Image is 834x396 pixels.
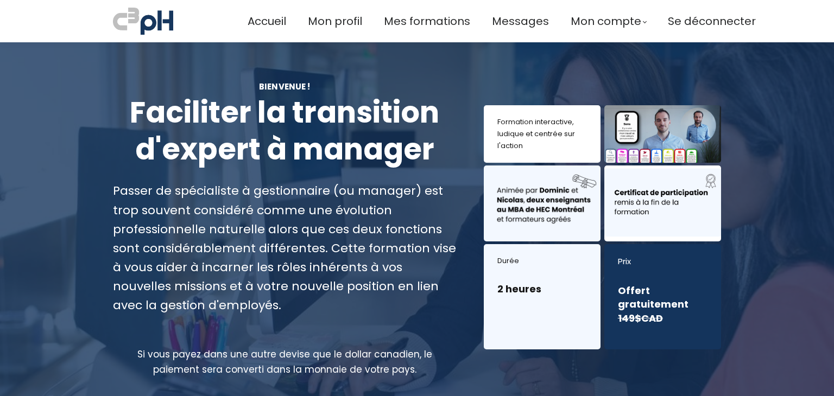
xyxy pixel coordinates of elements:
h3: Offert gratuitement [618,284,707,325]
a: Accueil [248,12,286,30]
div: Durée [497,255,587,267]
a: Mes formations [384,12,470,30]
div: Formation interactive, ludique et centrée sur l'action [497,116,587,152]
div: Passer de spécialiste à gestionnaire (ou manager) est trop souvent considéré comme une évolution ... [113,181,457,315]
a: Messages [492,12,549,30]
a: Se déconnecter [668,12,756,30]
div: Si vous payez dans une autre devise que le dollar canadien, le paiement sera converti dans la mon... [113,347,457,377]
div: BIENVENUE ! [113,80,457,93]
h1: Faciliter la transition d'expert à manager [113,94,457,168]
div: Prix [618,255,707,269]
h3: 2 heures [497,282,587,296]
a: Mon profil [308,12,362,30]
span: Mon compte [571,12,641,30]
s: 149$CAD [618,311,663,325]
img: a70bc7685e0efc0bd0b04b3506828469.jpeg [113,5,173,37]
